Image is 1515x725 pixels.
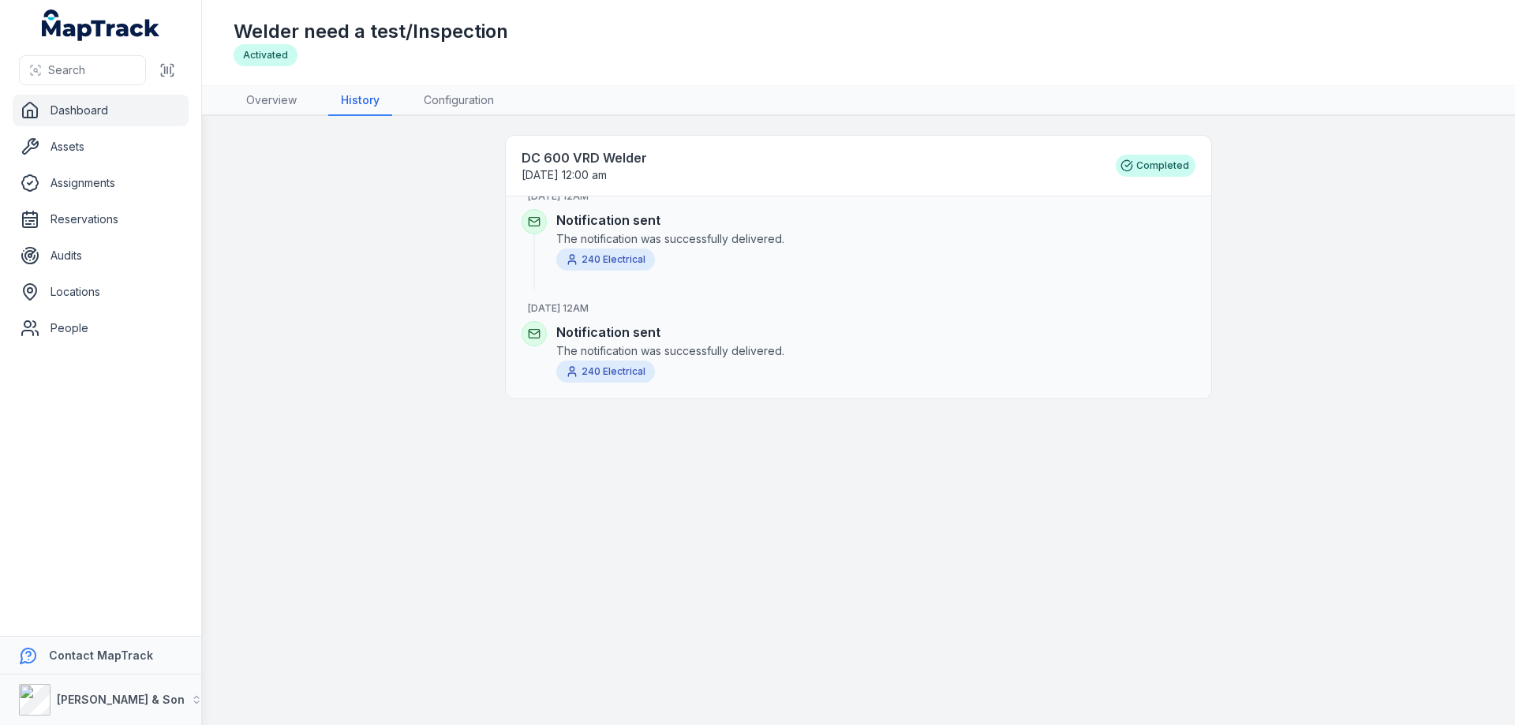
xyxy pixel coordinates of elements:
[522,168,607,181] time: 8/10/2025, 12:00:00 AM
[1116,155,1195,177] div: Completed
[13,240,189,271] a: Audits
[528,190,1195,203] h3: [DATE] 12AM
[411,86,507,116] a: Configuration
[42,9,160,41] a: MapTrack
[19,55,146,85] button: Search
[522,168,607,181] span: [DATE] 12:00 am
[234,44,297,66] div: Activated
[13,167,189,199] a: Assignments
[49,648,153,662] strong: Contact MapTrack
[528,302,1195,315] h3: [DATE] 12AM
[234,86,309,116] a: Overview
[556,343,1195,359] span: The notification was successfully delivered.
[13,131,189,163] a: Assets
[48,62,85,78] span: Search
[556,361,655,383] a: 240 Electrical
[57,693,185,706] strong: [PERSON_NAME] & Son
[522,148,1100,167] strong: DC 600 VRD Welder
[13,95,189,126] a: Dashboard
[13,204,189,235] a: Reservations
[13,276,189,308] a: Locations
[234,19,508,44] h1: Welder need a test/Inspection
[556,211,1195,230] h4: Notification sent
[13,312,189,344] a: People
[556,323,1195,342] h4: Notification sent
[556,249,655,271] a: 240 Electrical
[522,148,1100,183] a: DC 600 VRD Welder[DATE] 12:00 am
[328,86,392,116] a: History
[556,231,1195,247] span: The notification was successfully delivered.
